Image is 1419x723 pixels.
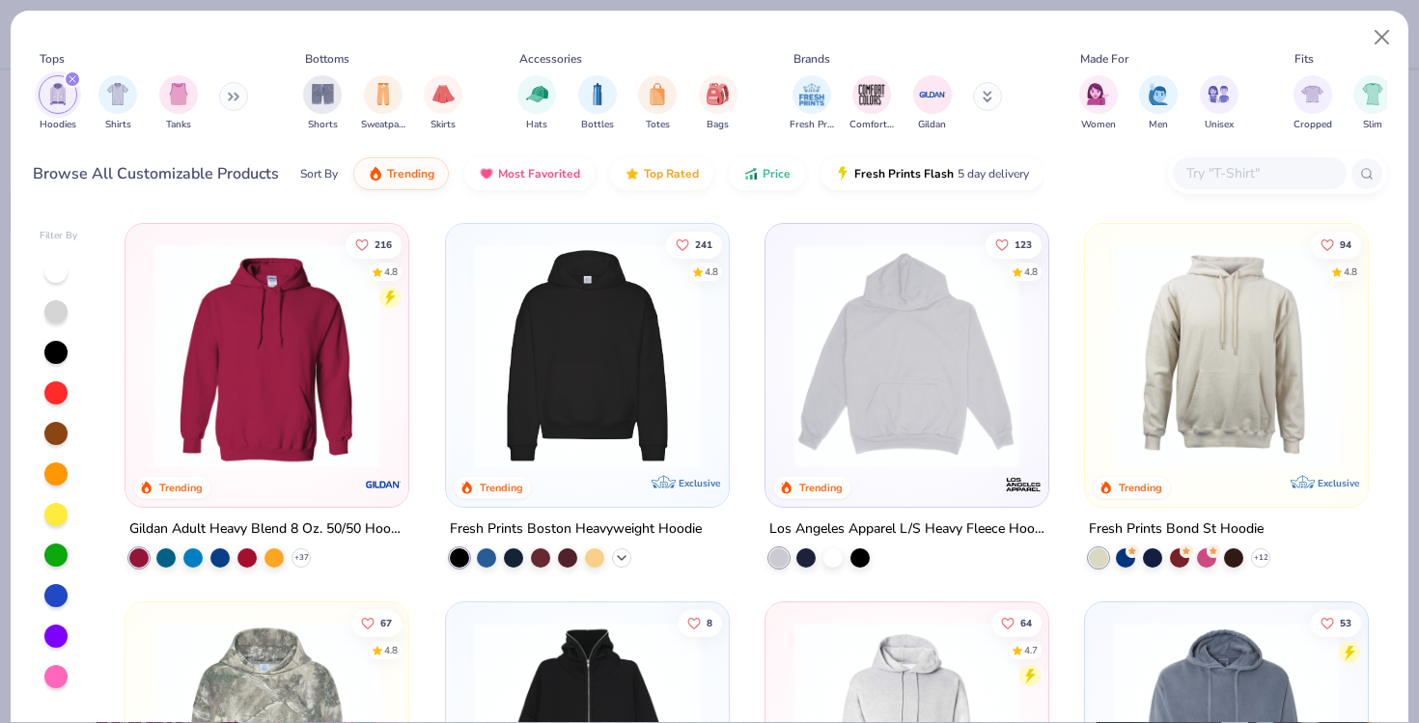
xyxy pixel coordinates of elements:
[581,118,614,132] span: Bottles
[638,75,677,132] button: filter button
[790,75,834,132] div: filter for Fresh Prints
[526,83,548,105] img: Hats Image
[1294,118,1332,132] span: Cropped
[1362,83,1383,105] img: Slim Image
[1104,243,1349,468] img: 8f478216-4029-45fd-9955-0c7f7b28c4ae
[1363,118,1382,132] span: Slim
[346,231,402,258] button: Like
[1184,162,1333,184] input: Try "T-Shirt"
[1294,75,1332,132] div: filter for Cropped
[699,75,737,132] button: filter button
[373,83,394,105] img: Sweatpants Image
[677,610,721,637] button: Like
[1254,552,1268,564] span: + 12
[707,83,728,105] img: Bags Image
[424,75,462,132] button: filter button
[849,118,894,132] span: Comfort Colors
[699,75,737,132] div: filter for Bags
[465,243,709,468] img: 91acfc32-fd48-4d6b-bdad-a4c1a30ac3fc
[1089,517,1264,542] div: Fresh Prints Bond St Hoodie
[913,75,952,132] button: filter button
[1004,465,1043,504] img: Los Angeles Apparel logo
[365,465,403,504] img: Gildan logo
[1148,83,1169,105] img: Men Image
[98,75,137,132] button: filter button
[159,75,198,132] div: filter for Tanks
[39,75,77,132] button: filter button
[39,75,77,132] div: filter for Hoodies
[303,75,342,132] div: filter for Shorts
[145,243,389,468] img: 01756b78-01f6-4cc6-8d8a-3c30c1a0c8ac
[1020,619,1032,628] span: 64
[1340,619,1351,628] span: 53
[638,75,677,132] div: filter for Totes
[479,166,494,181] img: most_fav.gif
[1079,75,1118,132] button: filter button
[986,231,1042,258] button: Like
[707,118,729,132] span: Bags
[387,166,434,181] span: Trending
[913,75,952,132] div: filter for Gildan
[1364,19,1401,56] button: Close
[98,75,137,132] div: filter for Shirts
[1081,118,1116,132] span: Women
[797,80,826,109] img: Fresh Prints Image
[375,239,392,249] span: 216
[849,75,894,132] div: filter for Comfort Colors
[729,157,805,190] button: Price
[526,118,547,132] span: Hats
[1205,118,1234,132] span: Unisex
[432,83,455,105] img: Skirts Image
[646,118,670,132] span: Totes
[1080,50,1128,68] div: Made For
[790,75,834,132] button: filter button
[1294,75,1332,132] button: filter button
[1353,75,1392,132] div: filter for Slim
[849,75,894,132] button: filter button
[835,166,850,181] img: flash.gif
[679,477,720,489] span: Exclusive
[1087,83,1109,105] img: Women Image
[517,75,556,132] div: filter for Hats
[300,165,338,182] div: Sort By
[450,517,702,542] div: Fresh Prints Boston Heavyweight Hoodie
[129,517,404,542] div: Gildan Adult Heavy Blend 8 Oz. 50/50 Hooded Sweatshirt
[40,229,78,243] div: Filter By
[1200,75,1238,132] button: filter button
[587,83,608,105] img: Bottles Image
[1294,50,1314,68] div: Fits
[294,552,309,564] span: + 37
[353,157,449,190] button: Trending
[1311,231,1361,258] button: Like
[854,166,954,181] span: Fresh Prints Flash
[644,166,699,181] span: Top Rated
[368,166,383,181] img: trending.gif
[159,75,198,132] button: filter button
[424,75,462,132] div: filter for Skirts
[166,118,191,132] span: Tanks
[361,75,405,132] button: filter button
[1344,264,1357,279] div: 4.8
[763,166,791,181] span: Price
[351,610,402,637] button: Like
[519,50,582,68] div: Accessories
[1208,83,1230,105] img: Unisex Image
[790,118,834,132] span: Fresh Prints
[647,83,668,105] img: Totes Image
[1079,75,1118,132] div: filter for Women
[1024,644,1038,658] div: 4.7
[578,75,617,132] button: filter button
[1340,239,1351,249] span: 94
[769,517,1044,542] div: Los Angeles Apparel L/S Heavy Fleece Hoodie Po 14 Oz
[1301,83,1323,105] img: Cropped Image
[1139,75,1178,132] div: filter for Men
[785,243,1029,468] img: 6531d6c5-84f2-4e2d-81e4-76e2114e47c4
[361,75,405,132] div: filter for Sweatpants
[107,83,129,105] img: Shirts Image
[40,50,65,68] div: Tops
[498,166,580,181] span: Most Favorited
[464,157,595,190] button: Most Favorited
[105,118,131,132] span: Shirts
[1353,75,1392,132] button: filter button
[305,50,349,68] div: Bottoms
